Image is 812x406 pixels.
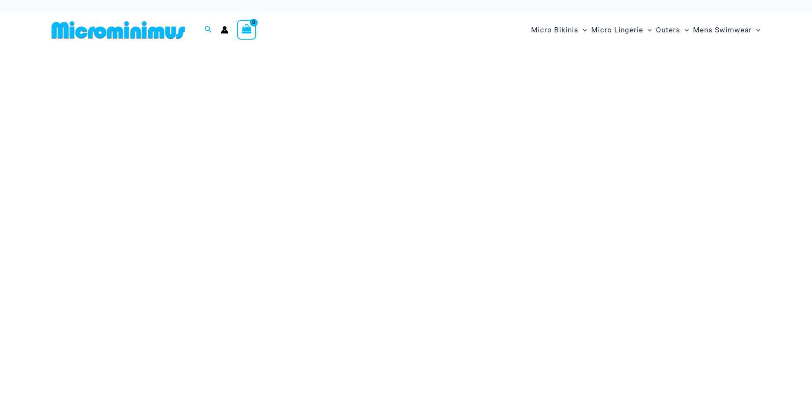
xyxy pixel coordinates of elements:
span: Menu Toggle [643,19,652,41]
a: View Shopping Cart, empty [237,20,257,40]
span: Menu Toggle [680,19,689,41]
a: Mens SwimwearMenu ToggleMenu Toggle [691,17,763,43]
a: Micro LingerieMenu ToggleMenu Toggle [589,17,654,43]
span: Menu Toggle [752,19,760,41]
nav: Site Navigation [528,16,764,44]
span: Menu Toggle [578,19,587,41]
span: Outers [656,19,680,41]
span: Micro Bikinis [531,19,578,41]
a: Search icon link [205,25,212,35]
span: Micro Lingerie [591,19,643,41]
span: Mens Swimwear [693,19,752,41]
a: OutersMenu ToggleMenu Toggle [654,17,691,43]
img: MM SHOP LOGO FLAT [48,20,188,40]
a: Micro BikinisMenu ToggleMenu Toggle [529,17,589,43]
a: Account icon link [221,26,228,34]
